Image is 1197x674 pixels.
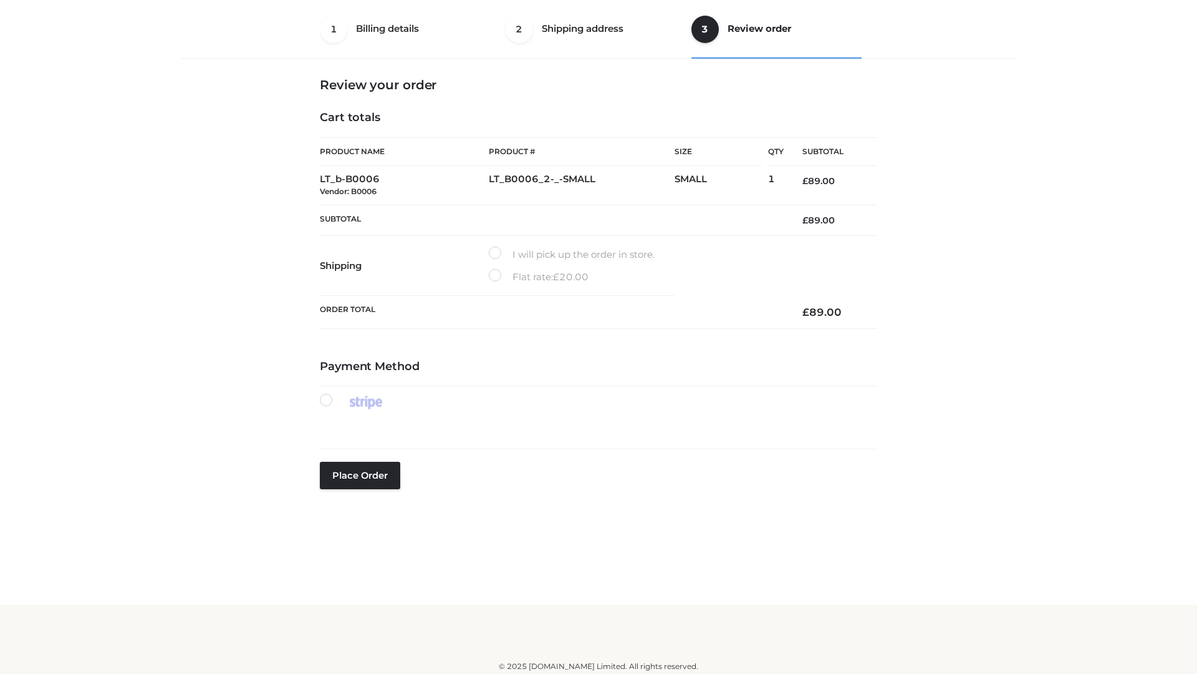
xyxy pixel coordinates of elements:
label: Flat rate: [489,269,589,285]
bdi: 89.00 [802,215,835,226]
th: Subtotal [320,205,784,235]
td: LT_B0006_2-_-SMALL [489,166,675,205]
button: Place order [320,462,400,489]
label: I will pick up the order in store. [489,247,655,263]
h3: Review your order [320,77,877,92]
span: £ [802,306,809,318]
td: LT_b-B0006 [320,166,489,205]
small: Vendor: B0006 [320,187,377,196]
bdi: 89.00 [802,175,835,187]
td: SMALL [675,166,768,205]
bdi: 20.00 [553,271,589,283]
th: Order Total [320,296,784,329]
span: £ [802,215,808,226]
th: Subtotal [784,138,877,166]
th: Qty [768,137,784,166]
td: 1 [768,166,784,205]
h4: Payment Method [320,360,877,374]
span: £ [553,271,559,283]
th: Shipping [320,236,489,296]
div: © 2025 [DOMAIN_NAME] Limited. All rights reserved. [185,660,1012,673]
bdi: 89.00 [802,306,842,318]
th: Size [675,138,762,166]
span: £ [802,175,808,187]
th: Product # [489,137,675,166]
th: Product Name [320,137,489,166]
h4: Cart totals [320,111,877,125]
